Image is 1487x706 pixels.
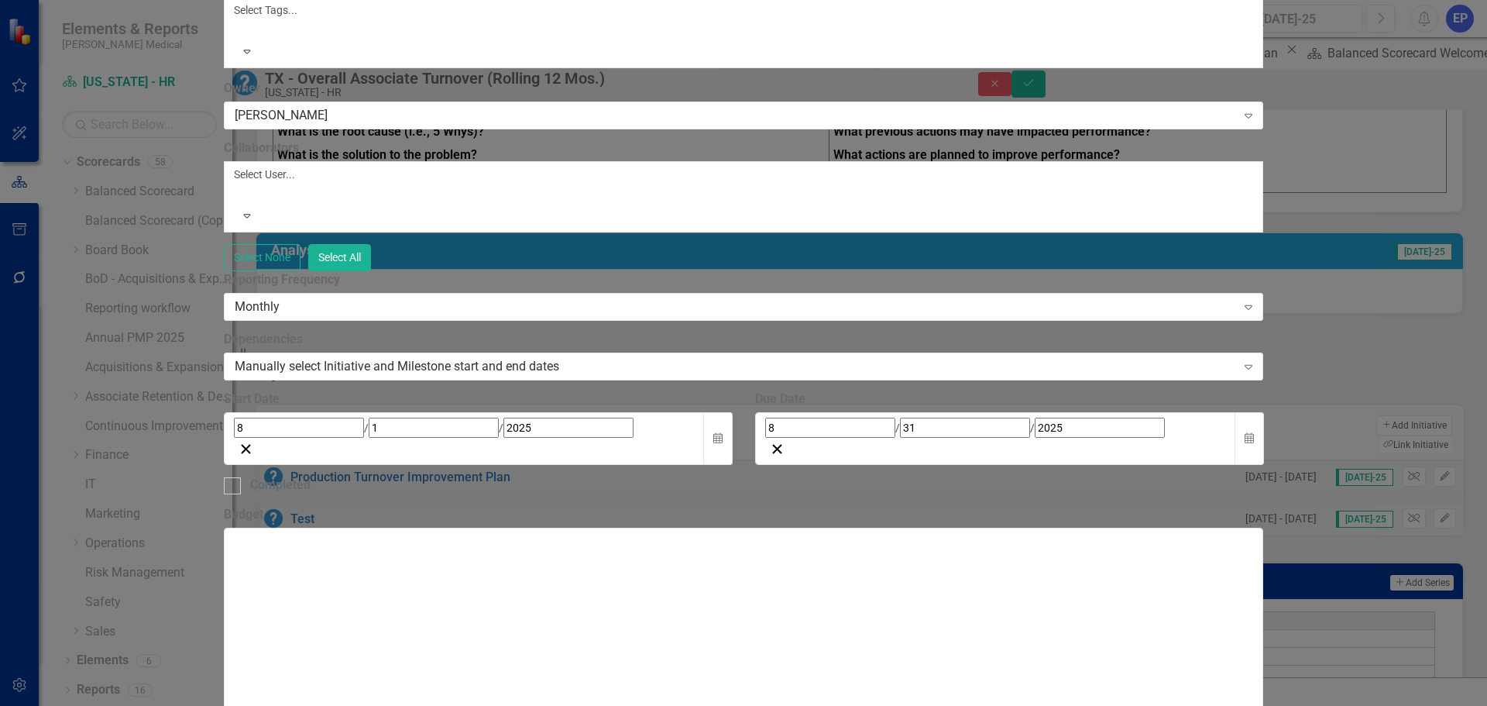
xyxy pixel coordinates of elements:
span: / [364,422,369,434]
div: [PERSON_NAME] [235,107,1236,125]
span: / [1030,422,1035,434]
button: Select None [224,244,300,271]
button: Select All [308,244,371,271]
span: / [499,422,503,434]
span: / [895,422,900,434]
label: Owner [224,80,1263,98]
div: Select User... [234,167,1253,182]
div: Completed [250,477,311,494]
label: Dependencies [224,331,1263,349]
div: Due Date [755,391,1263,408]
label: Collaborators [224,139,1263,157]
div: Start Date [224,391,732,408]
label: Budget [224,506,1263,524]
div: Manually select Initiative and Milestone start and end dates [235,357,1236,375]
div: Select Tags... [234,2,1253,18]
label: Reporting Frequency [224,271,1263,289]
div: Monthly [235,298,1236,316]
